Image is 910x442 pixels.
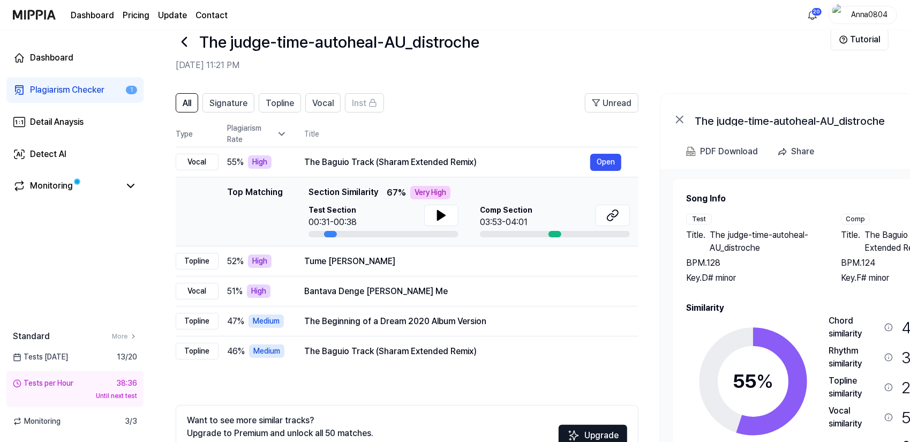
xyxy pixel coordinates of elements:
[116,378,137,389] div: 38:36
[227,123,287,145] div: Plagiarism Rate
[686,214,712,224] div: Test
[176,93,198,113] button: All
[841,229,860,254] span: Title .
[209,97,247,110] span: Signature
[695,113,909,126] div: The judge-time-autoheal-AU_distroche
[176,154,219,170] div: Vocal
[829,6,897,24] button: profileAnna0804
[176,121,219,147] th: Type
[249,344,284,358] div: Medium
[480,205,532,216] span: Comp Section
[13,179,120,192] a: Monitoring
[176,313,219,329] div: Topline
[304,156,590,169] div: The Baguio Track (Sharam Extended Remix)
[829,374,880,400] div: Topline similarity
[773,141,823,162] button: Share
[126,86,137,95] div: 1
[30,84,104,96] div: Plagiarism Checker
[304,315,621,328] div: The Beginning of a Dream 2020 Album Version
[603,97,631,110] span: Unread
[309,186,378,199] span: Section Similarity
[567,429,580,442] img: Sparkles
[345,93,384,113] button: Inst
[829,314,880,340] div: Chord similarity
[804,6,821,24] button: 알림20
[13,391,137,401] div: Until next test
[686,147,696,156] img: PDF Download
[30,148,66,161] div: Detect AI
[700,145,758,159] div: PDF Download
[176,253,219,269] div: Topline
[832,4,845,26] img: profile
[13,351,68,363] span: Tests [DATE]
[686,257,819,269] div: BPM. 128
[227,285,243,298] span: 51 %
[117,351,137,363] span: 13 / 20
[387,186,406,199] span: 67 %
[227,315,244,328] span: 47 %
[13,378,73,389] div: Tests per Hour
[158,9,187,22] a: Update
[248,155,272,169] div: High
[227,186,283,237] div: Top Matching
[6,109,144,135] a: Detail Anaysis
[304,121,638,147] th: Title
[187,414,373,440] div: Want to see more similar tracks? Upgrade to Premium and unlock all 50 matches.
[123,9,149,22] button: Pricing
[249,314,284,328] div: Medium
[312,97,334,110] span: Vocal
[266,97,294,110] span: Topline
[684,141,760,162] button: PDF Download
[841,214,870,224] div: Comp
[199,30,479,54] h1: The judge-time-autoheal-AU_distroche
[247,284,270,298] div: High
[304,285,621,298] div: Bantava Denge [PERSON_NAME] Me
[259,93,301,113] button: Topline
[176,283,219,299] div: Vocal
[6,77,144,103] a: Plagiarism Checker1
[227,255,244,268] span: 52 %
[829,344,880,370] div: Rhythm similarity
[756,370,773,393] span: %
[811,8,822,16] div: 20
[125,416,137,427] span: 3 / 3
[30,179,73,192] div: Monitoring
[176,343,219,359] div: Topline
[309,216,357,229] div: 00:31-00:38
[352,97,366,110] span: Inst
[202,93,254,113] button: Signature
[305,93,341,113] button: Vocal
[590,154,621,171] button: Open
[176,59,831,72] h2: [DATE] 11:21 PM
[686,272,819,284] div: Key. D# minor
[733,367,773,396] div: 55
[791,145,814,159] div: Share
[686,229,705,254] span: Title .
[183,97,191,110] span: All
[30,116,84,129] div: Detail Anaysis
[227,345,245,358] span: 46 %
[304,345,621,358] div: The Baguio Track (Sharam Extended Remix)
[806,9,819,21] img: 알림
[710,229,819,254] span: The judge-time-autoheal-AU_distroche
[839,35,848,44] img: Help
[829,404,880,430] div: Vocal similarity
[195,9,228,22] a: Contact
[71,9,114,22] a: Dashboard
[6,45,144,71] a: Dashboard
[13,416,61,427] span: Monitoring
[6,141,144,167] a: Detect AI
[13,330,50,343] span: Standard
[30,51,73,64] div: Dashboard
[831,29,889,50] button: Tutorial
[227,156,244,169] span: 55 %
[248,254,272,268] div: High
[848,9,890,20] div: Anna0804
[112,332,137,341] a: More
[304,255,621,268] div: Tume [PERSON_NAME]
[410,186,450,199] div: Very High
[480,216,532,229] div: 03:53-04:01
[309,205,357,216] span: Test Section
[585,93,638,113] button: Unread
